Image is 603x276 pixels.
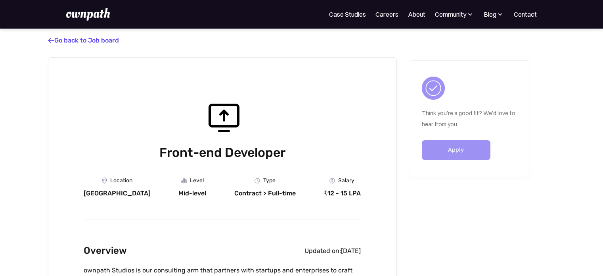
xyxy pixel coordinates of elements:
[341,247,361,255] div: [DATE]
[375,10,398,19] a: Careers
[484,10,504,19] div: Blog
[48,37,54,44] span: 
[435,10,474,19] div: Community
[329,178,335,183] img: Money Icon - Job Board X Webflow Template
[234,189,296,197] div: Contract > Full-time
[181,178,187,183] img: Graph Icon - Job Board X Webflow Template
[435,10,466,19] div: Community
[422,108,517,130] p: Think you're a good fit? We'd love to hear from you.
[338,178,354,184] div: Salary
[84,243,127,259] h2: Overview
[263,178,276,184] div: Type
[255,178,260,183] img: Clock Icon - Job Board X Webflow Template
[324,189,361,197] div: ₹12 - 15 LPA
[408,10,425,19] a: About
[48,37,119,44] a: Go back to Job board
[329,10,366,19] a: Case Studies
[484,10,496,19] div: Blog
[514,10,537,19] a: Contact
[422,140,490,160] a: Apply
[304,247,341,255] div: Updated on:
[190,178,204,184] div: Level
[84,143,361,162] h1: Front-end Developer
[110,178,132,184] div: Location
[84,189,151,197] div: [GEOGRAPHIC_DATA]
[102,178,107,184] img: Location Icon - Job Board X Webflow Template
[178,189,206,197] div: Mid-level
